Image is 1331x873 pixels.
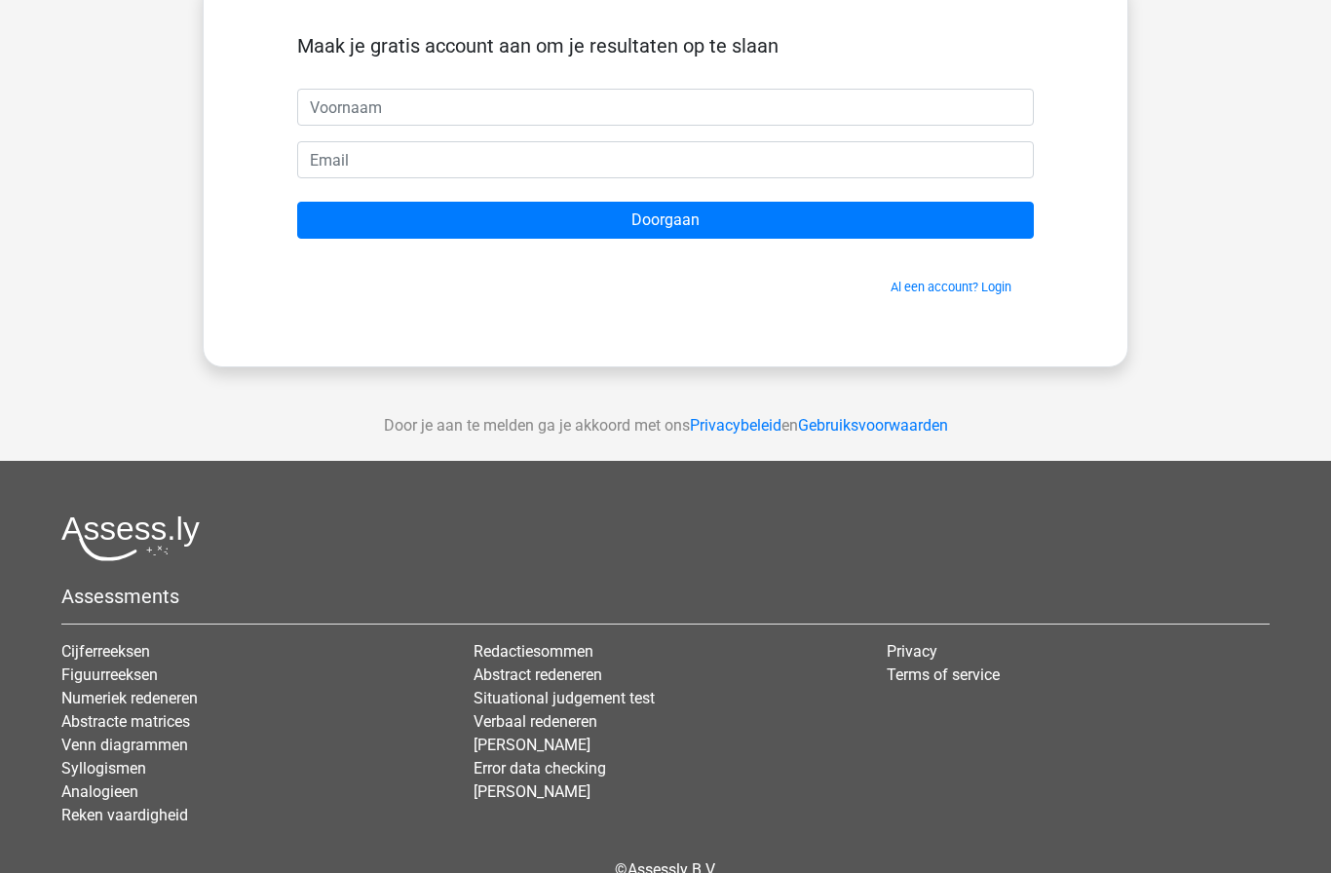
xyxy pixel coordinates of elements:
[61,759,146,778] a: Syllogismen
[474,665,602,684] a: Abstract redeneren
[474,642,593,661] a: Redactiesommen
[474,712,597,731] a: Verbaal redeneren
[887,642,937,661] a: Privacy
[297,34,1034,57] h5: Maak je gratis account aan om je resultaten op te slaan
[887,665,1000,684] a: Terms of service
[297,141,1034,178] input: Email
[61,712,190,731] a: Abstracte matrices
[474,759,606,778] a: Error data checking
[61,665,158,684] a: Figuurreeksen
[891,280,1011,294] a: Al een account? Login
[61,689,198,707] a: Numeriek redeneren
[61,642,150,661] a: Cijferreeksen
[474,782,590,801] a: [PERSON_NAME]
[297,89,1034,126] input: Voornaam
[690,416,781,435] a: Privacybeleid
[61,736,188,754] a: Venn diagrammen
[297,202,1034,239] input: Doorgaan
[61,806,188,824] a: Reken vaardigheid
[61,585,1270,608] h5: Assessments
[798,416,948,435] a: Gebruiksvoorwaarden
[474,736,590,754] a: [PERSON_NAME]
[61,515,200,561] img: Assessly logo
[61,782,138,801] a: Analogieen
[474,689,655,707] a: Situational judgement test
